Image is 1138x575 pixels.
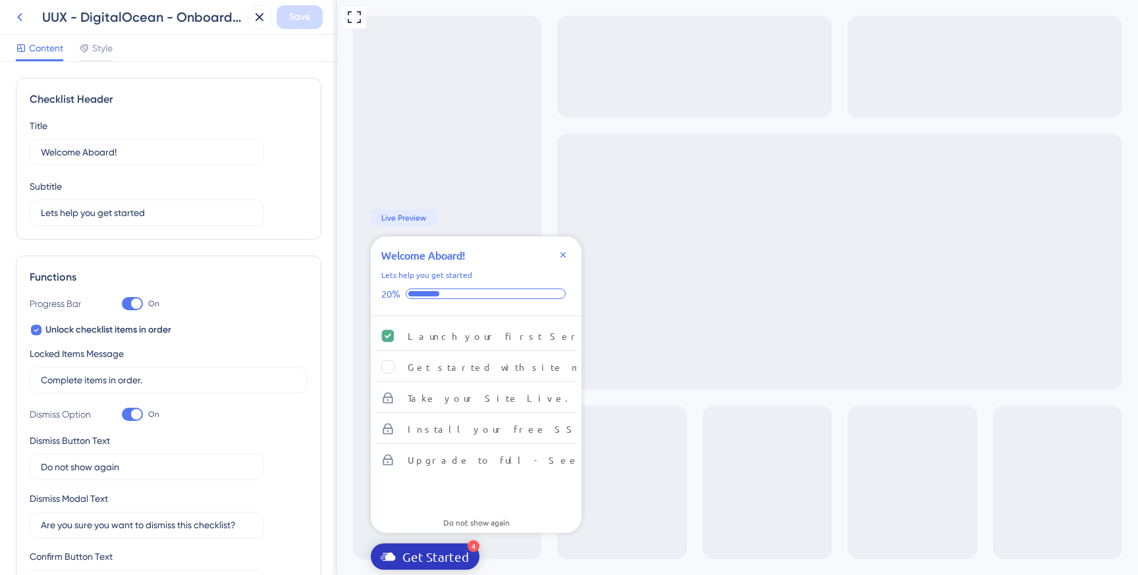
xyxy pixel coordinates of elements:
div: Open Get Started checklist, remaining modules: 4 [34,543,142,570]
div: Dismiss Modal Text [30,491,108,507]
div: UUX - DigitalOcean - Onboarding Tasklist - Digital Agencies [42,8,242,26]
div: Get started with site migration. is incomplete. [39,352,239,382]
div: Confirm Button Text [30,549,113,564]
div: Dismiss Option [30,406,95,422]
div: Subtitle [30,178,62,194]
div: Install your free SSL Certificate. is locked. Complete items in order. [39,414,239,444]
span: Unlock checklist items in order [45,322,171,338]
div: 4 [130,540,142,552]
div: Launch your first Server & App. [70,328,341,344]
img: launcher-image-alternative-text [41,547,60,566]
div: Welcome Aboard! [44,247,128,263]
div: Checklist items [34,316,244,508]
span: On [148,409,159,420]
button: Save [277,5,323,29]
div: Get Started [65,549,132,565]
div: Title [30,118,47,134]
div: Do not show again [106,517,173,528]
span: On [148,298,159,309]
div: Upgrade to full - See Benefits. [70,452,324,468]
input: Header 2 [41,205,253,220]
div: Functions [30,269,308,285]
div: Checklist Header [30,92,308,107]
span: Save [289,9,310,25]
div: Progress Bar [30,296,95,312]
div: Launch your first Server & App. is complete. [39,321,239,351]
input: Type the value [41,373,296,387]
input: Type the value [41,460,253,474]
div: Lets help you get started [44,268,135,281]
div: Take your Site Live. is locked. Complete items in order. [39,383,239,413]
div: Dismiss Button Text [30,433,110,449]
div: Take your Site Live. [70,390,239,406]
input: Type the value [41,518,253,532]
div: 20% [44,288,63,300]
div: Locked Items Message [30,346,124,362]
div: Upgrade to full - See Benefits. is locked. Complete items in order. [39,445,239,474]
div: Close Checklist [218,247,234,263]
input: Header 1 [41,145,253,159]
div: Get started with site migration. [70,359,322,375]
span: Content [29,40,63,56]
div: Checklist progress: 20% [44,288,234,300]
span: Style [92,40,113,56]
div: Checklist Container [34,236,244,533]
span: Live Preview [44,213,89,223]
div: Install your free SSL Certificate. [70,421,361,437]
